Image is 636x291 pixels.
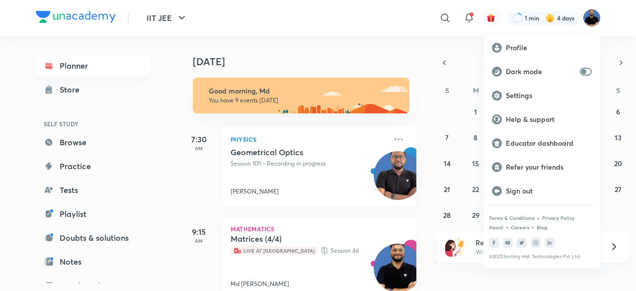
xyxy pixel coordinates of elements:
p: Profile [506,43,592,52]
a: Profile [484,36,600,60]
a: Help & support [484,107,600,131]
a: Blog [537,224,547,230]
p: Educator dashboard [506,139,592,148]
div: • [531,222,535,231]
a: Educator dashboard [484,131,600,155]
a: Privacy Policy [542,215,574,221]
p: Refer your friends [506,163,592,172]
p: Help & support [506,115,592,124]
a: Terms & Conditions [489,215,535,221]
a: Refer your friends [484,155,600,179]
a: Settings [484,84,600,107]
p: Settings [506,91,592,100]
a: About [489,224,503,230]
p: Sign out [506,187,592,195]
a: Careers [511,224,529,230]
p: Dark mode [506,67,576,76]
p: © 2025 Sorting Hat Technologies Pvt Ltd [489,254,595,260]
div: • [537,213,540,222]
div: • [505,222,509,231]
